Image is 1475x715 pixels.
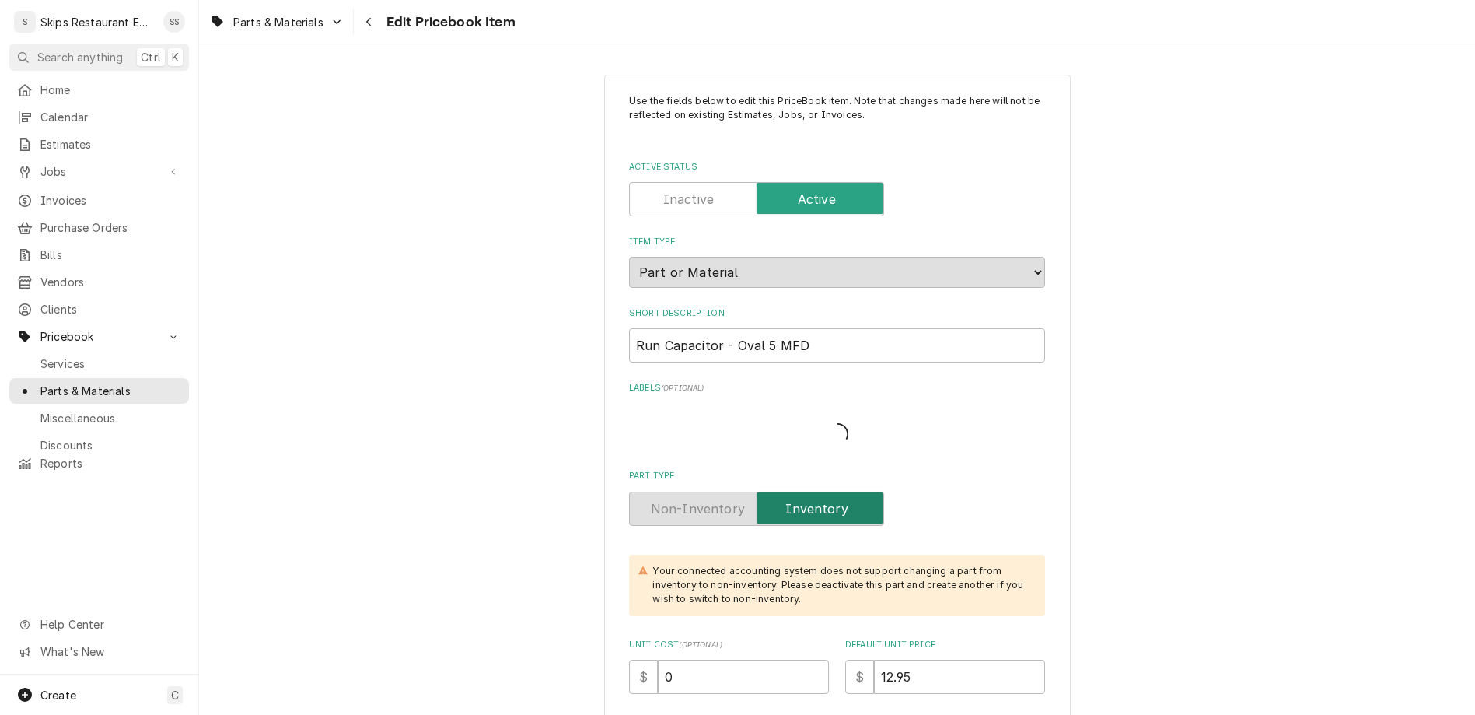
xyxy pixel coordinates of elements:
span: Parts & Materials [40,383,181,399]
span: K [172,49,179,65]
span: Jobs [40,163,158,180]
p: Use the fields below to edit this PriceBook item. Note that changes made here will not be reflect... [629,94,1045,137]
div: Labels [629,382,1045,451]
label: Item Type [629,236,1045,248]
label: Active Status [629,161,1045,173]
span: Search anything [37,49,123,65]
span: Discounts [40,437,181,454]
div: SS [163,11,185,33]
a: Clients [9,296,189,322]
span: Loading... [827,419,848,451]
div: S [14,11,36,33]
a: Vendors [9,269,189,295]
span: Home [40,82,181,98]
a: Services [9,351,189,377]
span: Estimates [40,136,181,152]
button: Search anythingCtrlK [9,44,189,71]
button: Navigate back [357,9,382,34]
span: Invoices [40,192,181,209]
div: Your connected accounting system does not support changing a part from inventory to non-inventory... [652,564,1029,607]
div: Item Type [629,236,1045,288]
a: Go to What's New [9,639,189,664]
div: Default Unit Price [845,639,1045,694]
a: Go to Parts & Materials [204,9,350,35]
div: Unit Cost [629,639,829,694]
div: Skips Restaurant Equipment [40,14,155,30]
label: Unit Cost [629,639,829,651]
span: Miscellaneous [40,410,181,426]
a: Parts & Materials [9,378,189,404]
a: Miscellaneous [9,405,189,431]
span: Create [40,689,76,702]
a: Discounts [9,433,189,458]
span: Ctrl [141,49,161,65]
div: Shan Skipper's Avatar [163,11,185,33]
a: Purchase Orders [9,215,189,240]
span: Parts & Materials [233,14,323,30]
div: Short Description [629,307,1045,363]
span: Services [40,356,181,372]
label: Short Description [629,307,1045,320]
span: ( optional ) [679,640,722,649]
span: Clients [40,301,181,317]
a: Invoices [9,188,189,213]
span: Help Center [40,616,180,633]
label: Part Type [629,470,1045,482]
span: Bills [40,247,181,263]
a: Calendar [9,104,189,130]
span: What's New [40,643,180,660]
span: Edit Pricebook Item [382,12,516,33]
span: Reports [40,455,181,471]
a: Go to Help Center [9,612,189,637]
div: Part Type [629,470,1045,525]
div: $ [845,660,874,694]
span: Pricebook [40,328,158,345]
a: Go to Pricebook [9,324,189,349]
span: Vendors [40,274,181,290]
a: Bills [9,242,189,268]
input: Name used to describe this Part or Material [629,328,1045,363]
div: Inventory [629,492,1045,526]
div: $ [629,660,658,694]
span: C [171,687,179,703]
label: Default Unit Price [845,639,1045,651]
span: Calendar [40,109,181,125]
a: Home [9,77,189,103]
a: Reports [9,450,189,476]
span: Purchase Orders [40,219,181,236]
a: Go to Jobs [9,159,189,184]
div: Active Status [629,161,1045,216]
span: ( optional ) [661,384,704,392]
a: Estimates [9,131,189,157]
label: Labels [629,382,1045,394]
